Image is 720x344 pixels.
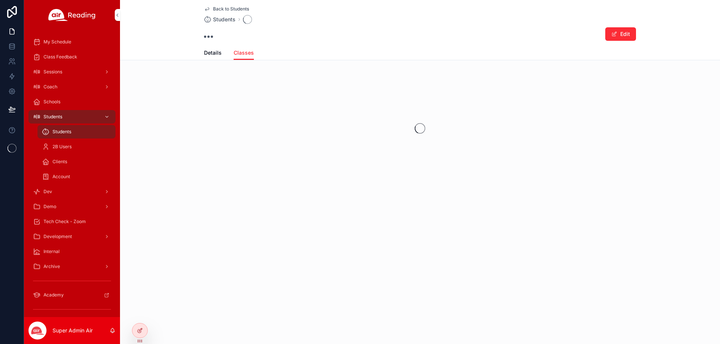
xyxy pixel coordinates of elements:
[28,65,115,79] a: Sessions
[43,54,77,60] span: Class Feedback
[28,95,115,109] a: Schools
[234,49,254,57] span: Classes
[28,35,115,49] a: My Schedule
[204,16,235,23] a: Students
[43,99,60,105] span: Schools
[28,260,115,273] a: Archive
[28,215,115,228] a: Tech Check - Zoom
[28,80,115,94] a: Coach
[37,140,115,153] a: 2B Users
[48,9,96,21] img: App logo
[52,144,72,150] span: 2B Users
[37,125,115,138] a: Students
[204,6,249,12] a: Back to Students
[43,84,57,90] span: Coach
[28,245,115,258] a: Internal
[43,292,64,298] span: Academy
[28,110,115,124] a: Students
[204,49,222,57] span: Details
[234,46,254,60] a: Classes
[52,129,71,135] span: Students
[28,288,115,302] a: Academy
[43,264,60,270] span: Archive
[24,30,120,317] div: scrollable content
[43,234,72,240] span: Development
[43,114,62,120] span: Students
[43,204,56,210] span: Demo
[43,69,62,75] span: Sessions
[43,39,71,45] span: My Schedule
[52,174,70,180] span: Account
[52,327,93,334] p: Super Admin Air
[204,46,222,61] a: Details
[28,200,115,213] a: Demo
[37,170,115,183] a: Account
[605,27,636,41] button: Edit
[52,159,67,165] span: Clients
[43,249,60,255] span: Internal
[37,155,115,168] a: Clients
[213,16,235,23] span: Students
[213,6,249,12] span: Back to Students
[43,189,52,195] span: Dev
[28,230,115,243] a: Development
[28,50,115,64] a: Class Feedback
[28,185,115,198] a: Dev
[43,219,86,225] span: Tech Check - Zoom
